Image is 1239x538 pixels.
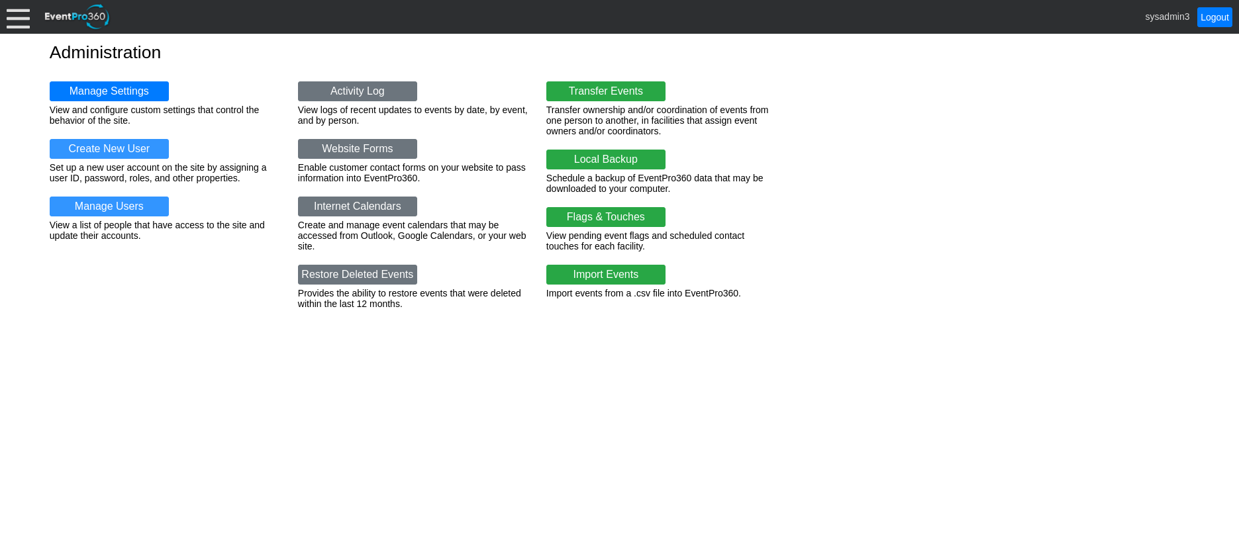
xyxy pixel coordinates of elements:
[298,139,417,159] a: Website Forms
[298,105,530,126] div: View logs of recent updates to events by date, by event, and by person.
[50,81,169,101] a: Manage Settings
[298,265,417,285] a: Restore Deleted Events
[1146,11,1190,21] span: sysadmin3
[50,162,281,183] div: Set up a new user account on the site by assigning a user ID, password, roles, and other properties.
[546,265,666,285] a: Import Events
[298,220,530,251] div: Create and manage event calendars that may be accessed from Outlook, Google Calendars, or your we...
[546,207,666,227] a: Flags & Touches
[50,44,1189,62] h1: Administration
[546,150,666,169] a: Local Backup
[298,162,530,183] div: Enable customer contact forms on your website to pass information into EventPro360.
[546,105,778,136] div: Transfer ownership and/or coordination of events from one person to another, in facilities that a...
[50,139,169,159] a: Create New User
[546,288,778,298] div: Import events from a .csv file into EventPro360.
[43,2,112,32] img: EventPro360
[1197,7,1232,27] a: Logout
[7,5,30,28] div: Menu: Click or 'Crtl+M' to toggle menu open/close
[546,81,666,101] a: Transfer Events
[298,197,417,216] a: Internet Calendars
[546,230,778,251] div: View pending event flags and scheduled contact touches for each facility.
[50,197,169,216] a: Manage Users
[298,81,417,101] a: Activity Log
[298,288,530,309] div: Provides the ability to restore events that were deleted within the last 12 months.
[50,220,281,241] div: View a list of people that have access to the site and update their accounts.
[546,173,778,194] div: Schedule a backup of EventPro360 data that may be downloaded to your computer.
[50,105,281,126] div: View and configure custom settings that control the behavior of the site.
